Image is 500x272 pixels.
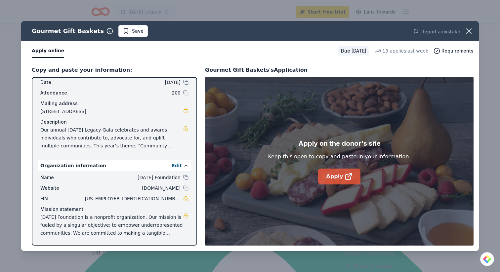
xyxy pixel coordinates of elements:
[40,89,85,97] span: Attendance
[40,184,85,192] span: Website
[11,17,16,22] img: website_grey.svg
[40,78,85,86] span: Date
[85,184,181,192] span: [DOMAIN_NAME]
[40,174,85,181] span: Name
[85,78,181,86] span: [DATE]
[32,26,104,36] div: Gourmet Gift Baskets
[40,213,183,237] span: [DATE] Foundation is a nonprofit organization. Our mission is fueled by a singular objective: to ...
[32,44,64,58] button: Apply online
[40,99,188,107] div: Mailing address
[11,11,16,16] img: logo_orange.svg
[374,47,428,55] div: 13 applies last week
[17,17,73,22] div: Domain: [DOMAIN_NAME]
[132,27,144,35] span: Save
[413,28,460,36] button: Report a mistake
[73,39,111,43] div: Keywords by Traffic
[32,66,197,74] div: Copy and paste your information:
[40,107,183,115] span: [STREET_ADDRESS]
[205,66,308,74] div: Gourmet Gift Baskets's Application
[85,174,181,181] span: [DATE] Foundation
[85,195,181,203] span: [US_EMPLOYER_IDENTIFICATION_NUMBER]
[85,89,181,97] span: 200
[19,11,32,16] div: v 4.0.25
[338,46,369,56] div: Due [DATE]
[25,39,59,43] div: Domain Overview
[40,205,188,213] div: Mission statement
[118,25,148,37] button: Save
[434,47,474,55] button: Requirements
[18,38,23,44] img: tab_domain_overview_orange.svg
[172,162,182,170] button: Edit
[298,138,381,149] div: Apply on the donor's site
[441,47,474,55] span: Requirements
[268,153,410,161] div: Keep this open to copy and paste in your information.
[66,38,71,44] img: tab_keywords_by_traffic_grey.svg
[318,169,360,184] a: Apply
[40,195,85,203] span: EIN
[40,118,188,126] div: Description
[38,160,191,171] div: Organization information
[40,126,183,150] span: Our annual [DATE] Legacy Gala celebrates and awards individuals who contribute to, advocate for, ...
